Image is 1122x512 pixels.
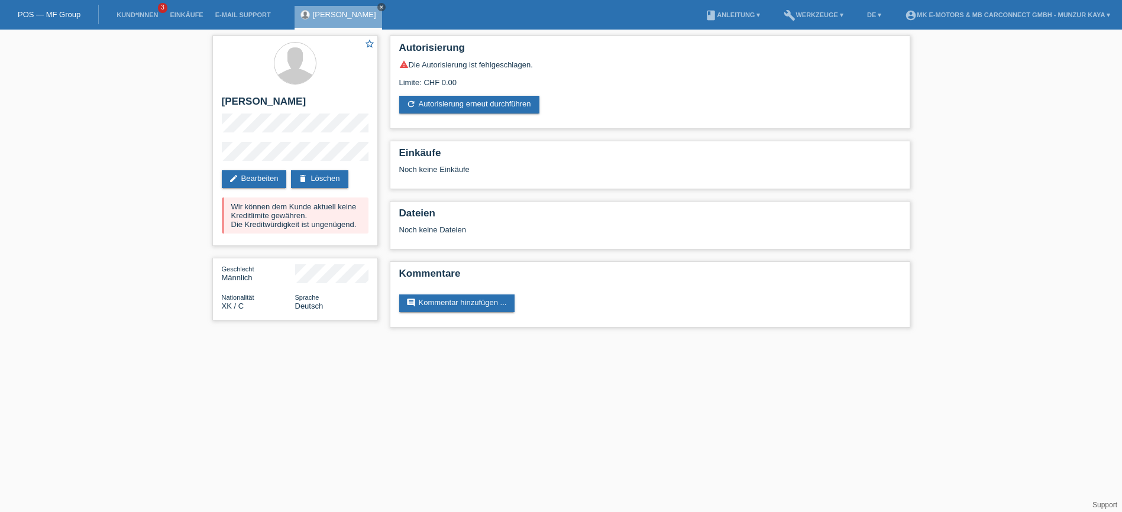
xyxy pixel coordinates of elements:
[222,264,295,282] div: Männlich
[229,174,238,183] i: edit
[399,294,515,312] a: commentKommentar hinzufügen ...
[399,208,901,225] h2: Dateien
[222,265,254,273] span: Geschlecht
[699,11,766,18] a: bookAnleitung ▾
[158,3,167,13] span: 3
[705,9,717,21] i: book
[222,197,368,234] div: Wir können dem Kunde aktuell keine Kreditlimite gewähren. Die Kreditwürdigkeit ist ungenügend.
[222,302,244,310] span: Kosovo / C / 15.07.2003
[899,11,1116,18] a: account_circleMK E-MOTORS & MB CarConnect GmbH - Munzur Kaya ▾
[377,3,386,11] a: close
[298,174,308,183] i: delete
[399,42,901,60] h2: Autorisierung
[399,60,901,69] div: Die Autorisierung ist fehlgeschlagen.
[364,38,375,51] a: star_border
[406,99,416,109] i: refresh
[209,11,277,18] a: E-Mail Support
[861,11,887,18] a: DE ▾
[399,268,901,286] h2: Kommentare
[111,11,164,18] a: Kund*innen
[222,170,287,188] a: editBearbeiten
[313,10,376,19] a: [PERSON_NAME]
[379,4,384,10] i: close
[18,10,80,19] a: POS — MF Group
[399,96,539,114] a: refreshAutorisierung erneut durchführen
[905,9,917,21] i: account_circle
[1092,501,1117,509] a: Support
[399,225,761,234] div: Noch keine Dateien
[164,11,209,18] a: Einkäufe
[222,96,368,114] h2: [PERSON_NAME]
[399,147,901,165] h2: Einkäufe
[291,170,348,188] a: deleteLöschen
[399,69,901,87] div: Limite: CHF 0.00
[399,60,409,69] i: warning
[778,11,849,18] a: buildWerkzeuge ▾
[295,302,324,310] span: Deutsch
[399,165,901,183] div: Noch keine Einkäufe
[295,294,319,301] span: Sprache
[364,38,375,49] i: star_border
[222,294,254,301] span: Nationalität
[784,9,796,21] i: build
[406,298,416,307] i: comment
